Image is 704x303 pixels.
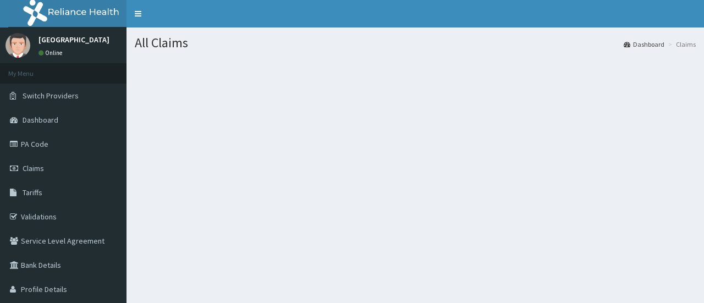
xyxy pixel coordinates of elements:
[38,36,109,43] p: [GEOGRAPHIC_DATA]
[135,36,696,50] h1: All Claims
[23,188,42,197] span: Tariffs
[665,40,696,49] li: Claims
[23,163,44,173] span: Claims
[23,91,79,101] span: Switch Providers
[5,33,30,58] img: User Image
[38,49,65,57] a: Online
[23,115,58,125] span: Dashboard
[624,40,664,49] a: Dashboard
